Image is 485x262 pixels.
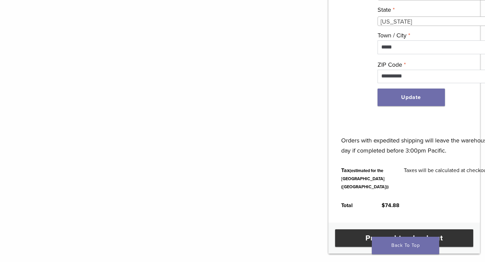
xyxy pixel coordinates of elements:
[372,237,439,254] a: Back To Top
[341,168,389,190] small: (estimated for the [GEOGRAPHIC_DATA] ([GEOGRAPHIC_DATA]))
[333,196,374,215] th: Total
[382,202,399,209] bdi: 74.88
[335,229,473,247] a: Proceed to checkout
[378,89,445,106] button: Update
[333,161,396,196] th: Tax
[382,202,385,209] span: $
